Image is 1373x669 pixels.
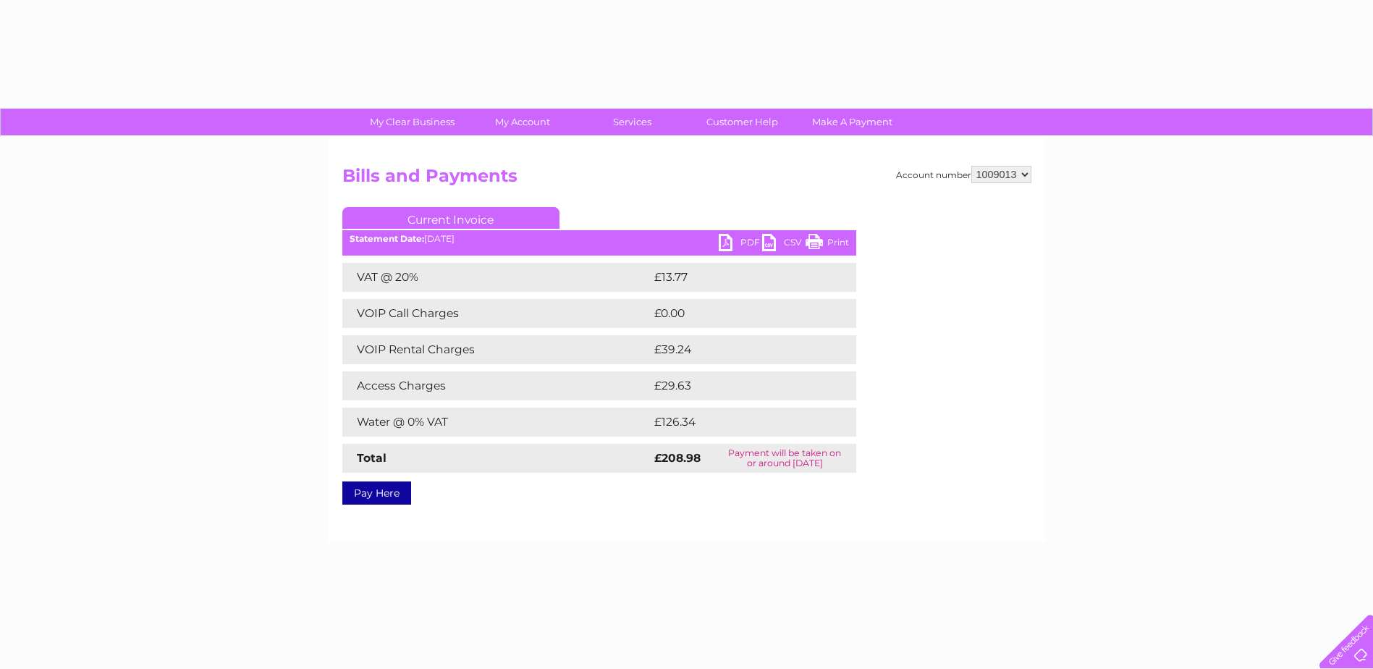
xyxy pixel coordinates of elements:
[342,299,651,328] td: VOIP Call Charges
[896,166,1031,183] div: Account number
[342,207,559,229] a: Current Invoice
[714,444,856,473] td: Payment will be taken on or around [DATE]
[342,481,411,505] a: Pay Here
[573,109,692,135] a: Services
[651,335,827,364] td: £39.24
[342,234,856,244] div: [DATE]
[719,234,762,255] a: PDF
[350,233,424,244] b: Statement Date:
[654,451,701,465] strong: £208.98
[342,408,651,437] td: Water @ 0% VAT
[357,451,386,465] strong: Total
[342,371,651,400] td: Access Charges
[342,166,1031,193] h2: Bills and Payments
[683,109,802,135] a: Customer Help
[352,109,472,135] a: My Clear Business
[342,335,651,364] td: VOIP Rental Charges
[342,263,651,292] td: VAT @ 20%
[651,371,827,400] td: £29.63
[793,109,912,135] a: Make A Payment
[651,299,823,328] td: £0.00
[762,234,806,255] a: CSV
[651,408,829,437] td: £126.34
[462,109,582,135] a: My Account
[806,234,849,255] a: Print
[651,263,825,292] td: £13.77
